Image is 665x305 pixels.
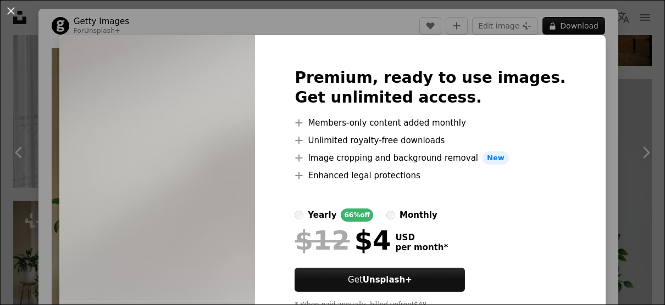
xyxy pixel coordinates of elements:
[295,226,391,255] div: $4
[295,268,465,292] button: GetUnsplash+
[386,211,395,219] input: monthly
[363,275,412,285] strong: Unsplash+
[400,208,437,222] div: monthly
[295,151,566,165] li: Image cropping and background removal
[483,151,509,165] span: New
[341,208,373,222] div: 66% off
[395,242,448,252] span: per month *
[308,208,336,222] div: yearly
[395,233,448,242] span: USD
[295,134,566,147] li: Unlimited royalty-free downloads
[295,116,566,129] li: Members-only content added monthly
[295,226,350,255] span: $12
[295,68,566,108] h2: Premium, ready to use images. Get unlimited access.
[295,211,303,219] input: yearly66%off
[295,169,566,182] li: Enhanced legal protections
